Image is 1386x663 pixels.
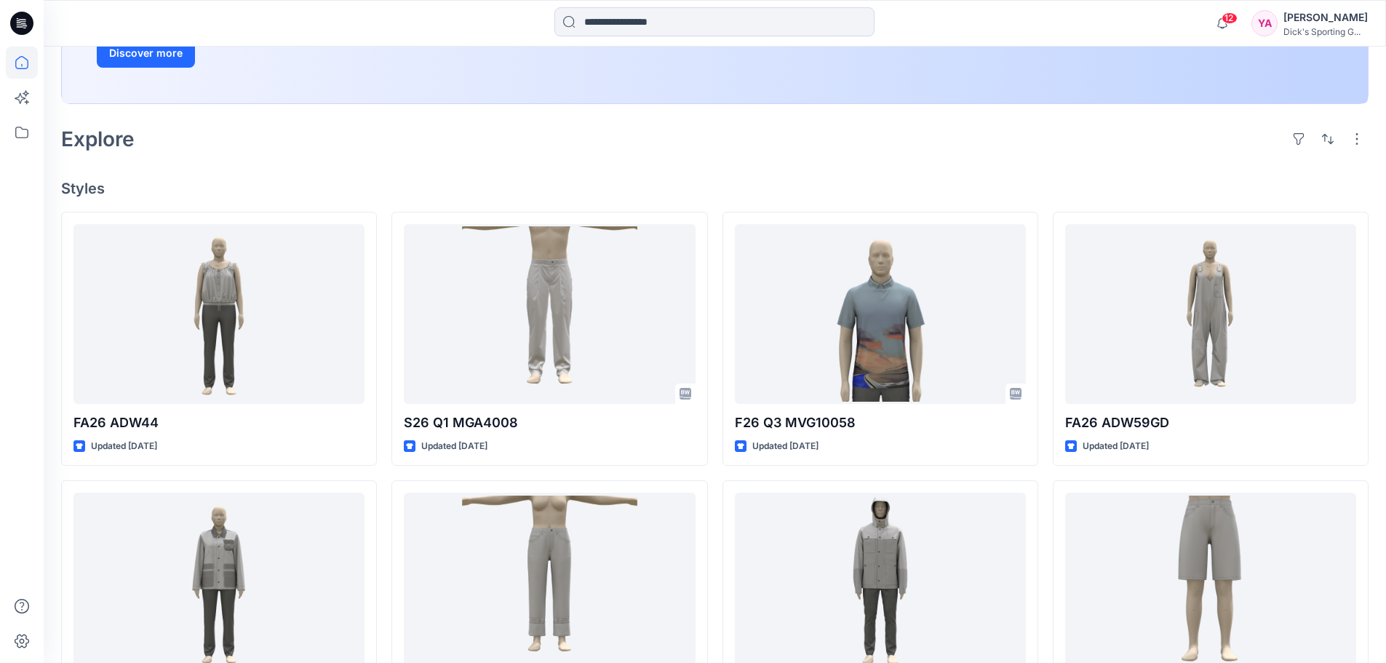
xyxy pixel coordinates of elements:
[61,180,1369,197] h4: Styles
[1283,26,1368,37] div: Dick's Sporting G...
[1083,439,1149,454] p: Updated [DATE]
[73,224,365,404] a: FA26 ADW44
[91,439,157,454] p: Updated [DATE]
[735,224,1026,404] a: F26 Q3 MVG10058
[421,439,487,454] p: Updated [DATE]
[1065,413,1356,433] p: FA26 ADW59GD
[1065,224,1356,404] a: FA26 ADW59GD
[73,413,365,433] p: FA26 ADW44
[1222,12,1238,24] span: 12
[735,413,1026,433] p: F26 Q3 MVG10058
[404,224,695,404] a: S26 Q1 MGA4008
[1251,10,1278,36] div: YA
[61,127,135,151] h2: Explore
[1283,9,1368,26] div: [PERSON_NAME]
[97,39,195,68] button: Discover more
[404,413,695,433] p: S26 Q1 MGA4008
[97,39,424,68] a: Discover more
[752,439,819,454] p: Updated [DATE]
